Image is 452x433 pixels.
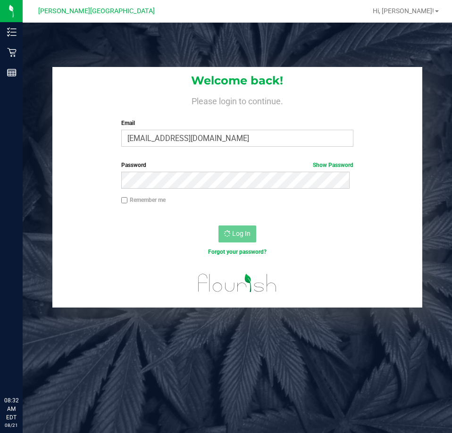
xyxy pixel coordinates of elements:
input: Remember me [121,197,128,204]
span: Log In [232,230,251,237]
p: 08/21 [4,422,18,429]
a: Forgot your password? [208,249,267,255]
label: Remember me [121,196,166,204]
p: 08:32 AM EDT [4,396,18,422]
button: Log In [218,225,256,242]
span: Password [121,162,146,168]
inline-svg: Inventory [7,27,17,37]
inline-svg: Retail [7,48,17,57]
img: flourish_logo.svg [191,266,284,300]
a: Show Password [313,162,353,168]
span: Hi, [PERSON_NAME]! [373,7,434,15]
span: [PERSON_NAME][GEOGRAPHIC_DATA] [38,7,155,15]
h1: Welcome back! [52,75,422,87]
label: Email [121,119,353,127]
h4: Please login to continue. [52,94,422,106]
inline-svg: Reports [7,68,17,77]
